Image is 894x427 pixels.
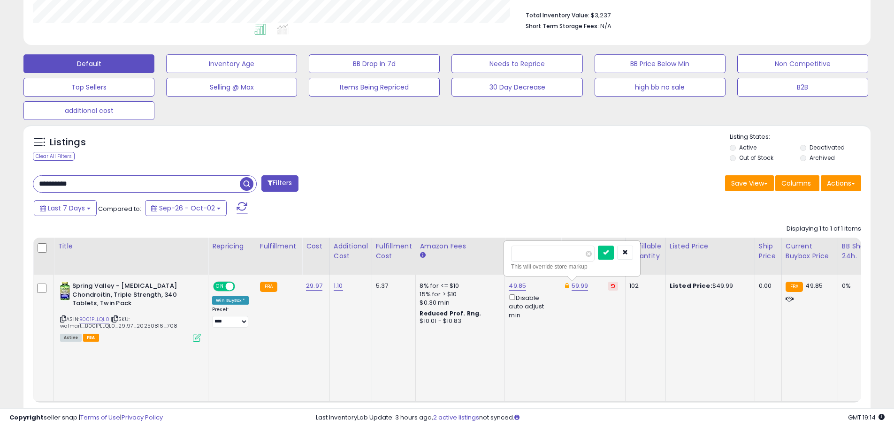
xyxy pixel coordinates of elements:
[33,152,75,161] div: Clear All Filters
[48,203,85,213] span: Last 7 Days
[511,262,633,271] div: This will override store markup
[23,78,154,97] button: Top Sellers
[212,296,249,305] div: Win BuyBox *
[60,315,177,330] span: | SKU: walmart_B001PLLQL0_29.97_20250816_708
[786,282,803,292] small: FBA
[316,413,885,422] div: Last InventoryLab Update: 3 hours ago, not synced.
[166,78,297,97] button: Selling @ Max
[420,241,501,251] div: Amazon Fees
[595,78,726,97] button: high bb no sale
[810,154,835,162] label: Archived
[433,413,479,422] a: 2 active listings
[376,241,412,261] div: Fulfillment Cost
[334,241,368,261] div: Additional Cost
[842,241,876,261] div: BB Share 24h.
[23,101,154,120] button: additional cost
[759,241,778,261] div: Ship Price
[58,241,204,251] div: Title
[420,282,497,290] div: 8% for <= $10
[159,203,215,213] span: Sep-26 - Oct-02
[670,282,748,290] div: $49.99
[261,175,298,192] button: Filters
[376,282,409,290] div: 5.37
[526,22,599,30] b: Short Term Storage Fees:
[670,241,751,251] div: Listed Price
[306,281,322,291] a: 29.97
[786,241,834,261] div: Current Buybox Price
[810,143,845,151] label: Deactivated
[212,307,249,328] div: Preset:
[60,282,201,341] div: ASIN:
[842,282,873,290] div: 0%
[730,133,871,142] p: Listing States:
[98,204,141,213] span: Compared to:
[334,281,343,291] a: 1.10
[821,175,861,191] button: Actions
[83,334,99,342] span: FBA
[212,241,252,251] div: Repricing
[670,281,712,290] b: Listed Price:
[600,22,611,30] span: N/A
[737,78,868,97] button: B2B
[309,78,440,97] button: Items Being Repriced
[781,179,811,188] span: Columns
[737,54,868,73] button: Non Competitive
[787,225,861,233] div: Displaying 1 to 1 of 1 items
[60,282,70,300] img: 41+XpPRD8cL._SL40_.jpg
[451,54,582,73] button: Needs to Reprice
[309,54,440,73] button: BB Drop in 7d
[420,290,497,299] div: 15% for > $10
[50,136,86,149] h5: Listings
[595,54,726,73] button: BB Price Below Min
[629,241,662,261] div: Fulfillable Quantity
[725,175,774,191] button: Save View
[451,78,582,97] button: 30 Day Decrease
[23,54,154,73] button: Default
[60,334,82,342] span: All listings currently available for purchase on Amazon
[122,413,163,422] a: Privacy Policy
[805,281,823,290] span: 49.85
[80,413,120,422] a: Terms of Use
[526,9,854,20] li: $3,237
[848,413,885,422] span: 2025-10-10 19:14 GMT
[306,241,326,251] div: Cost
[420,251,425,260] small: Amazon Fees.
[759,282,774,290] div: 0.00
[420,317,497,325] div: $10.01 - $10.83
[739,143,756,151] label: Active
[572,281,588,291] a: 59.99
[145,200,227,216] button: Sep-26 - Oct-02
[526,11,589,19] b: Total Inventory Value:
[214,283,226,291] span: ON
[34,200,97,216] button: Last 7 Days
[9,413,163,422] div: seller snap | |
[509,281,526,291] a: 49.85
[260,241,298,251] div: Fulfillment
[260,282,277,292] small: FBA
[234,283,249,291] span: OFF
[72,282,186,310] b: Spring Valley - [MEDICAL_DATA] Chondroitin, Triple Strength, 340 Tablets, Twin Pack
[629,282,658,290] div: 102
[420,299,497,307] div: $0.30 min
[79,315,109,323] a: B001PLLQL0
[420,309,481,317] b: Reduced Prof. Rng.
[509,292,554,320] div: Disable auto adjust min
[775,175,819,191] button: Columns
[739,154,773,162] label: Out of Stock
[166,54,297,73] button: Inventory Age
[9,413,44,422] strong: Copyright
